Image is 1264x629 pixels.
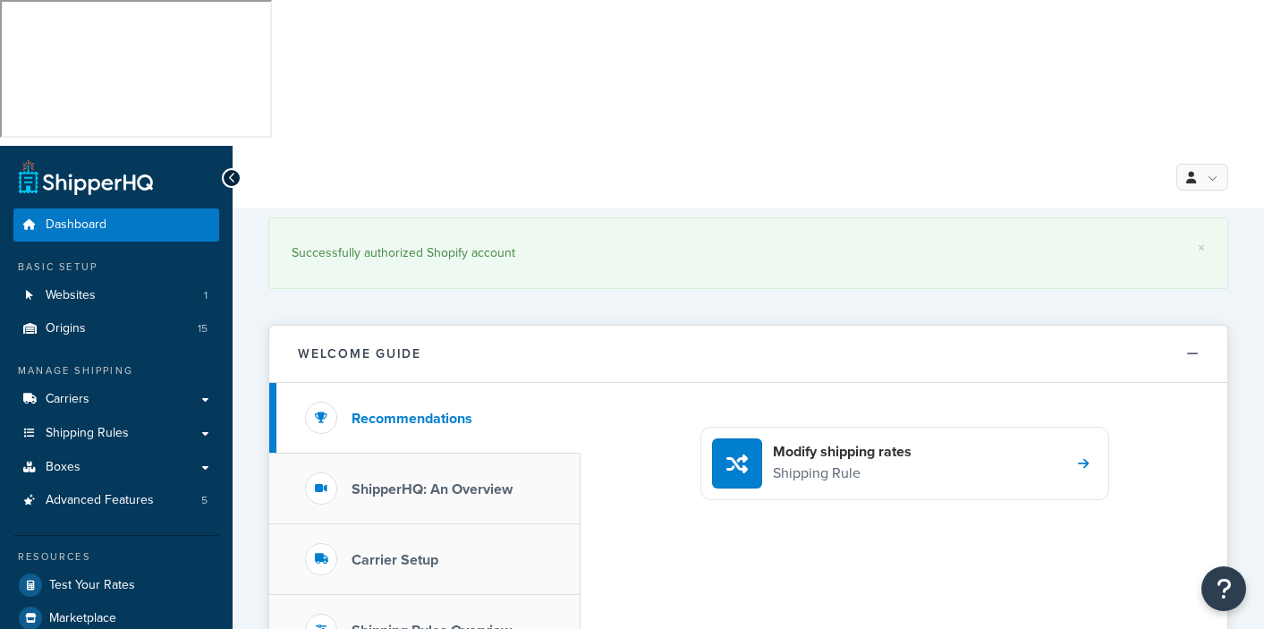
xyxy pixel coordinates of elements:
[1201,566,1246,611] button: Open Resource Center
[204,288,208,303] span: 1
[49,611,116,626] span: Marketplace
[13,259,219,275] div: Basic Setup
[13,383,219,416] a: Carriers
[46,392,89,407] span: Carriers
[13,363,219,378] div: Manage Shipping
[773,462,912,485] p: Shipping Rule
[46,288,96,303] span: Websites
[46,321,86,336] span: Origins
[13,451,219,484] a: Boxes
[13,569,219,601] a: Test Your Rates
[13,279,219,312] li: Websites
[352,481,513,497] h3: ShipperHQ: An Overview
[352,552,438,568] h3: Carrier Setup
[13,312,219,345] a: Origins15
[13,312,219,345] li: Origins
[13,208,219,242] a: Dashboard
[46,493,154,508] span: Advanced Features
[298,347,421,361] h2: Welcome Guide
[201,493,208,508] span: 5
[198,321,208,336] span: 15
[13,279,219,312] a: Websites1
[773,442,912,462] h4: Modify shipping rates
[46,217,106,233] span: Dashboard
[13,417,219,450] a: Shipping Rules
[1198,241,1205,255] a: ×
[49,578,135,593] span: Test Your Rates
[269,326,1227,383] button: Welcome Guide
[292,241,1205,266] div: Successfully authorized Shopify account
[13,484,219,517] a: Advanced Features5
[46,460,81,475] span: Boxes
[13,484,219,517] li: Advanced Features
[13,549,219,565] div: Resources
[46,426,129,441] span: Shipping Rules
[352,411,472,427] h3: Recommendations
